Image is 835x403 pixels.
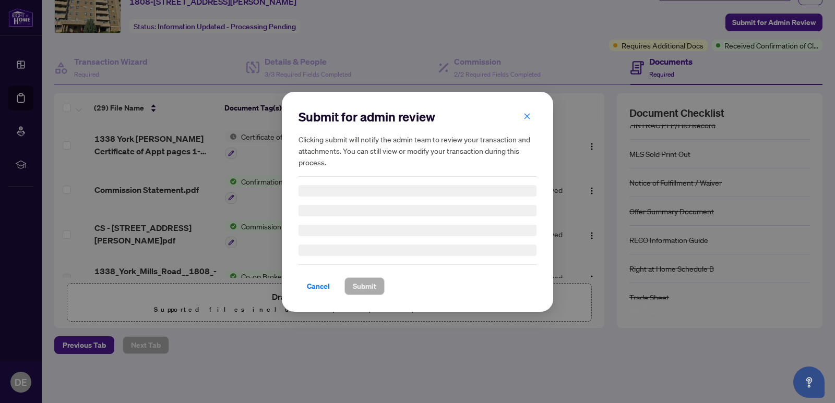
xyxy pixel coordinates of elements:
h2: Submit for admin review [299,108,536,125]
span: close [523,112,531,119]
button: Cancel [299,277,338,295]
button: Submit [344,277,385,295]
button: Open asap [793,367,825,398]
span: Cancel [307,278,330,295]
h5: Clicking submit will notify the admin team to review your transaction and attachments. You can st... [299,133,536,168]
